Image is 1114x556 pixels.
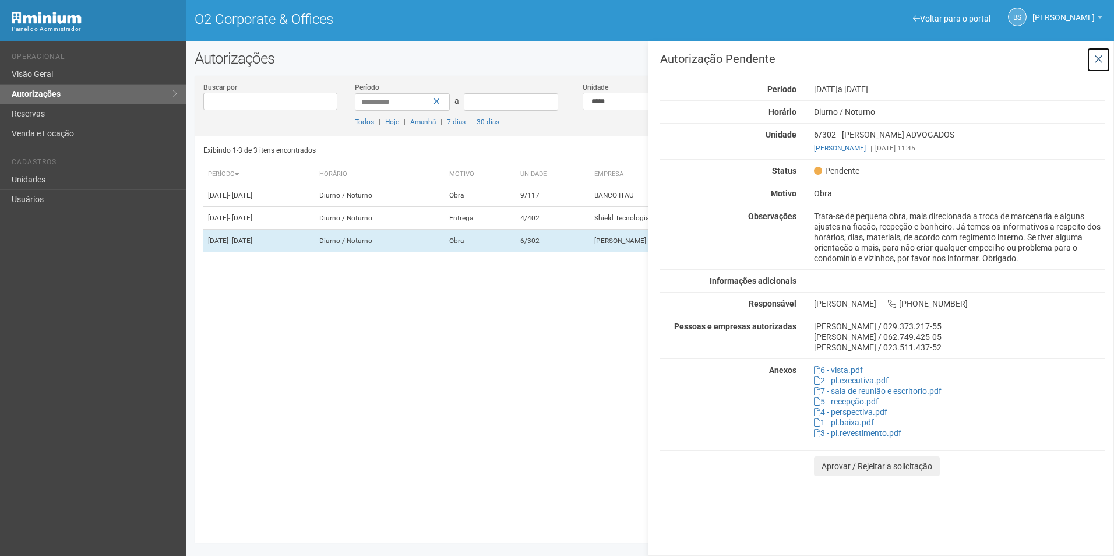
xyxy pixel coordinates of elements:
th: Empresa [590,165,806,184]
span: Pendente [814,166,859,176]
div: Trata-se de pequena obra, mais direcionada a troca de marcenaria e alguns ajustes na fiação, recp... [805,211,1113,263]
td: Diurno / Noturno [315,184,445,207]
a: Hoje [385,118,399,126]
strong: Responsável [749,299,796,308]
td: Obra [445,230,516,252]
div: Obra [805,188,1113,199]
th: Motivo [445,165,516,184]
a: 1 - pl.baixa.pdf [814,418,874,427]
span: a [454,96,459,105]
strong: Unidade [766,130,796,139]
strong: Horário [768,107,796,117]
button: Aprovar / Rejeitar a solicitação [814,456,940,476]
td: 9/117 [516,184,590,207]
img: Minium [12,12,82,24]
strong: Pessoas e empresas autorizadas [674,322,796,331]
th: Período [203,165,315,184]
td: [PERSON_NAME] ADVOGADOS [590,230,806,252]
a: 6 - vista.pdf [814,365,863,375]
td: [DATE] [203,230,315,252]
a: Amanhã [410,118,436,126]
li: Cadastros [12,158,177,170]
td: Entrega [445,207,516,230]
th: Unidade [516,165,590,184]
div: [DATE] 11:45 [814,143,1105,153]
td: 4/402 [516,207,590,230]
span: - [DATE] [228,237,252,245]
a: 2 - pl.executiva.pdf [814,376,889,385]
td: 6/302 [516,230,590,252]
div: 6/302 - [PERSON_NAME] ADVOGADOS [805,129,1113,153]
a: 5 - recepção.pdf [814,397,879,406]
a: 7 dias [447,118,466,126]
a: 4 - perspectiva.pdf [814,407,887,417]
span: - [DATE] [228,191,252,199]
li: Operacional [12,52,177,65]
span: - [DATE] [228,214,252,222]
div: [PERSON_NAME] [PHONE_NUMBER] [805,298,1113,309]
div: [PERSON_NAME] / 029.373.217-55 [814,321,1105,332]
td: Diurno / Noturno [315,230,445,252]
th: Horário [315,165,445,184]
a: Bs [1008,8,1027,26]
td: Obra [445,184,516,207]
a: 7 - sala de reunião e escritorio.pdf [814,386,942,396]
label: Período [355,82,379,93]
span: | [870,144,872,152]
div: Painel do Administrador [12,24,177,34]
td: [DATE] [203,207,315,230]
h1: O2 Corporate & Offices [195,12,641,27]
strong: Período [767,85,796,94]
div: Diurno / Noturno [805,107,1113,117]
td: [DATE] [203,184,315,207]
div: [PERSON_NAME] / 062.749.425-05 [814,332,1105,342]
div: Exibindo 1-3 de 3 itens encontrados [203,142,646,159]
strong: Observações [748,212,796,221]
div: [PERSON_NAME] / 023.511.437-52 [814,342,1105,353]
td: Diurno / Noturno [315,207,445,230]
a: 30 dias [477,118,499,126]
label: Unidade [583,82,608,93]
a: Voltar para o portal [913,14,990,23]
div: [DATE] [805,84,1113,94]
h2: Autorizações [195,50,1105,67]
span: | [379,118,380,126]
a: 3 - pl.revestimento.pdf [814,428,901,438]
span: | [440,118,442,126]
td: Shield Tecnologia [590,207,806,230]
span: a [DATE] [838,85,868,94]
a: Todos [355,118,374,126]
a: [PERSON_NAME] [814,144,866,152]
a: [PERSON_NAME] [1032,15,1102,24]
h3: Autorização Pendente [660,53,1105,65]
strong: Anexos [769,365,796,375]
td: BANCO ITAU [590,184,806,207]
span: | [404,118,406,126]
span: | [470,118,472,126]
span: BIANKA souza cruz cavalcanti [1032,2,1095,22]
strong: Motivo [771,189,796,198]
label: Buscar por [203,82,237,93]
strong: Status [772,166,796,175]
strong: Informações adicionais [710,276,796,286]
